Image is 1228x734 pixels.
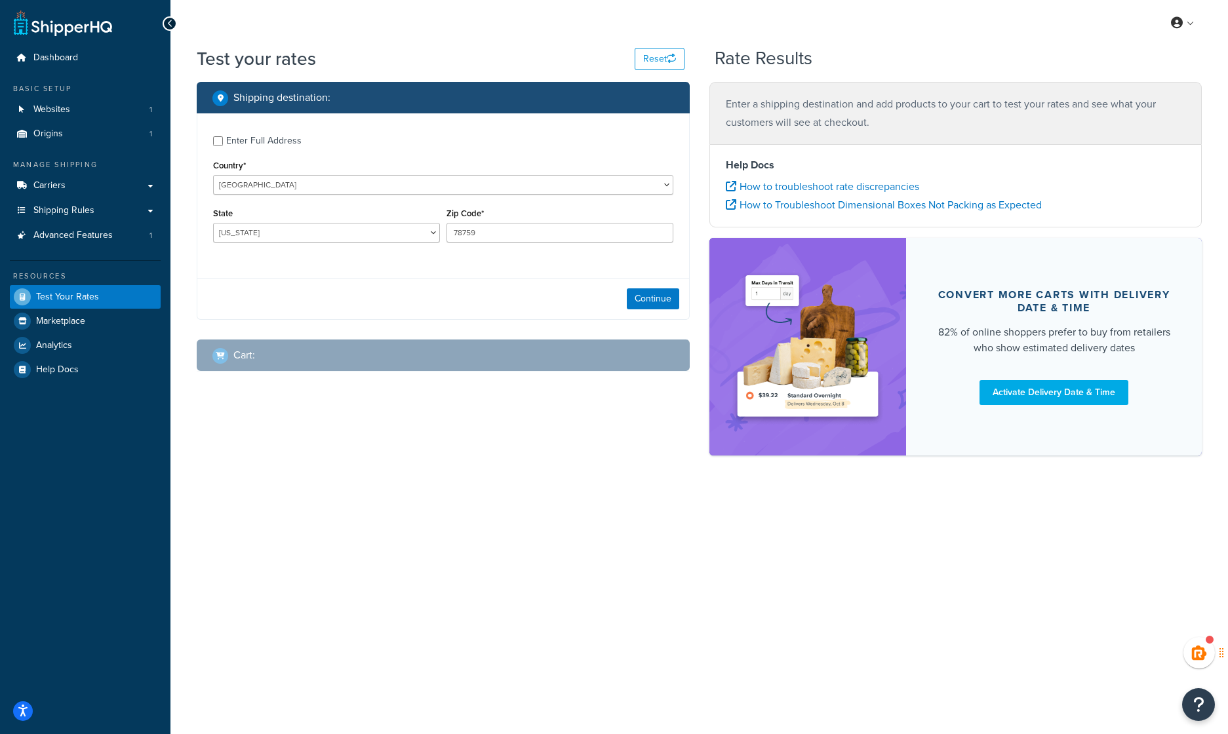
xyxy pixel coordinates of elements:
h2: Rate Results [715,48,812,69]
img: feature-image-ddt-36eae7f7280da8017bfb280eaccd9c446f90b1fe08728e4019434db127062ab4.png [729,258,887,436]
button: Reset [635,48,684,70]
label: Country* [213,161,246,170]
span: Help Docs [36,364,79,376]
li: Advanced Features [10,223,161,248]
h4: Help Docs [726,157,1186,173]
a: Help Docs [10,358,161,381]
div: Enter Full Address [226,132,302,150]
button: Open Resource Center [1182,688,1215,721]
span: Analytics [36,340,72,351]
span: Advanced Features [33,230,113,241]
span: Websites [33,104,70,115]
p: Enter a shipping destination and add products to your cart to test your rates and see what your c... [726,95,1186,132]
a: Dashboard [10,46,161,70]
a: Carriers [10,174,161,198]
label: State [213,208,233,218]
h2: Cart : [233,349,255,361]
li: Websites [10,98,161,122]
span: 1 [149,230,152,241]
label: Zip Code* [446,208,484,218]
span: 1 [149,128,152,140]
a: Websites1 [10,98,161,122]
a: How to troubleshoot rate discrepancies [726,179,919,194]
span: Marketplace [36,316,85,327]
a: Shipping Rules [10,199,161,223]
a: Test Your Rates [10,285,161,309]
h2: Shipping destination : [233,92,330,104]
a: Origins1 [10,122,161,146]
a: Activate Delivery Date & Time [980,380,1128,405]
span: 1 [149,104,152,115]
span: Dashboard [33,52,78,64]
h1: Test your rates [197,46,316,71]
div: Convert more carts with delivery date & time [938,288,1170,315]
a: Analytics [10,334,161,357]
span: Origins [33,128,63,140]
span: Shipping Rules [33,205,94,216]
span: Carriers [33,180,66,191]
div: Basic Setup [10,83,161,94]
button: Continue [627,288,679,309]
a: Marketplace [10,309,161,333]
div: Manage Shipping [10,159,161,170]
a: Advanced Features1 [10,223,161,248]
a: How to Troubleshoot Dimensional Boxes Not Packing as Expected [726,197,1042,212]
div: 82% of online shoppers prefer to buy from retailers who show estimated delivery dates [938,324,1170,356]
div: Resources [10,271,161,282]
input: Enter Full Address [213,136,223,146]
li: Origins [10,122,161,146]
span: Test Your Rates [36,292,99,303]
